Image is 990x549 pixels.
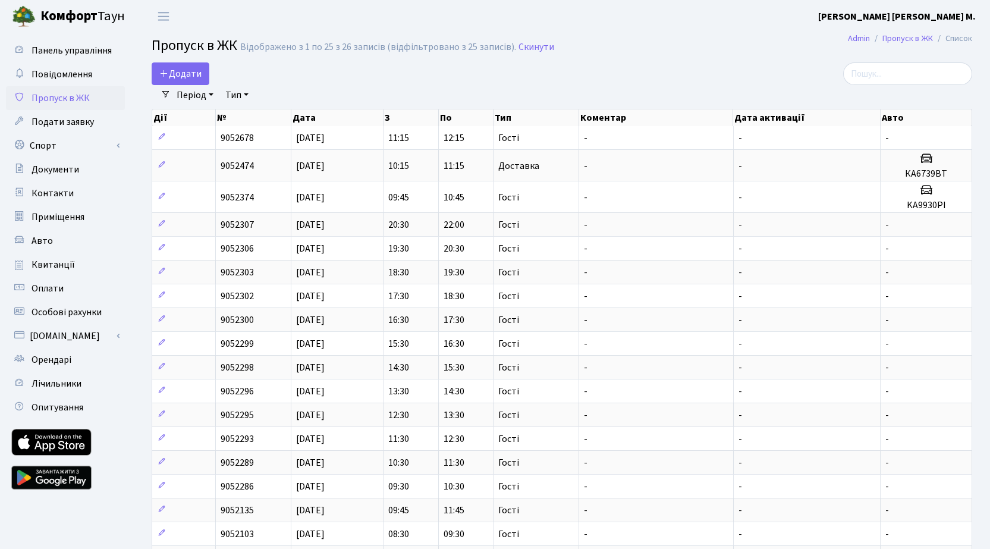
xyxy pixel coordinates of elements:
span: [DATE] [296,159,325,172]
span: - [738,337,742,350]
span: - [885,528,889,541]
span: [DATE] [296,361,325,374]
span: Гості [498,291,519,301]
span: 9052103 [221,528,254,541]
span: - [584,159,587,172]
span: - [738,480,742,493]
span: [DATE] [296,131,325,145]
h5: КА6739ВТ [885,168,967,180]
span: 09:45 [388,504,409,517]
span: - [738,242,742,255]
span: - [738,385,742,398]
span: - [885,218,889,231]
a: Приміщення [6,205,125,229]
a: Додати [152,62,209,85]
a: Особові рахунки [6,300,125,324]
span: 11:15 [388,131,409,145]
span: 9052678 [221,131,254,145]
span: 9052307 [221,218,254,231]
span: - [885,361,889,374]
span: [DATE] [296,313,325,327]
span: 20:30 [444,242,464,255]
span: 19:30 [388,242,409,255]
span: - [584,290,587,303]
span: 13:30 [444,409,464,422]
span: Таун [40,7,125,27]
span: [DATE] [296,456,325,469]
img: logo.png [12,5,36,29]
a: Панель управління [6,39,125,62]
h5: KA9930PI [885,200,967,211]
a: Період [172,85,218,105]
span: - [885,242,889,255]
span: Лічильники [32,377,81,390]
span: [DATE] [296,290,325,303]
span: Орендарі [32,353,71,366]
div: Відображено з 1 по 25 з 26 записів (відфільтровано з 25 записів). [240,42,516,53]
span: - [885,385,889,398]
span: 14:30 [444,385,464,398]
button: Переключити навігацію [149,7,178,26]
a: Спорт [6,134,125,158]
span: 11:30 [444,456,464,469]
span: Пропуск в ЖК [32,92,90,105]
span: 9052302 [221,290,254,303]
span: Приміщення [32,211,84,224]
a: Повідомлення [6,62,125,86]
span: - [885,480,889,493]
span: 9052306 [221,242,254,255]
a: Авто [6,229,125,253]
span: - [885,504,889,517]
span: - [584,313,587,327]
span: Гості [498,434,519,444]
a: Опитування [6,396,125,419]
span: [DATE] [296,242,325,255]
span: - [885,290,889,303]
span: - [584,242,587,255]
span: - [738,290,742,303]
span: Гості [498,387,519,396]
span: - [738,266,742,279]
span: - [738,131,742,145]
span: Контакти [32,187,74,200]
span: Подати заявку [32,115,94,128]
a: Пропуск в ЖК [882,32,933,45]
span: [DATE] [296,504,325,517]
span: Гості [498,506,519,515]
span: 9052474 [221,159,254,172]
span: - [584,409,587,422]
span: Пропуск в ЖК [152,35,237,56]
span: 9052295 [221,409,254,422]
a: Квитанції [6,253,125,277]
span: - [584,218,587,231]
span: Гості [498,133,519,143]
span: Гості [498,268,519,277]
span: [DATE] [296,432,325,446]
span: Гості [498,315,519,325]
span: Авто [32,234,53,247]
span: 9052374 [221,191,254,204]
span: [DATE] [296,266,325,279]
span: 9052299 [221,337,254,350]
span: - [885,337,889,350]
span: 12:30 [388,409,409,422]
span: - [584,456,587,469]
span: Гості [498,529,519,539]
th: Авто [881,109,972,126]
span: Гості [498,193,519,202]
th: По [439,109,494,126]
span: 20:30 [388,218,409,231]
span: 17:30 [444,313,464,327]
input: Пошук... [843,62,972,85]
span: - [885,456,889,469]
span: - [885,409,889,422]
span: [DATE] [296,337,325,350]
span: Оплати [32,282,64,295]
span: Гості [498,482,519,491]
span: Документи [32,163,79,176]
th: Дії [152,109,216,126]
span: - [738,218,742,231]
span: Доставка [498,161,539,171]
a: Оплати [6,277,125,300]
span: Гості [498,220,519,230]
